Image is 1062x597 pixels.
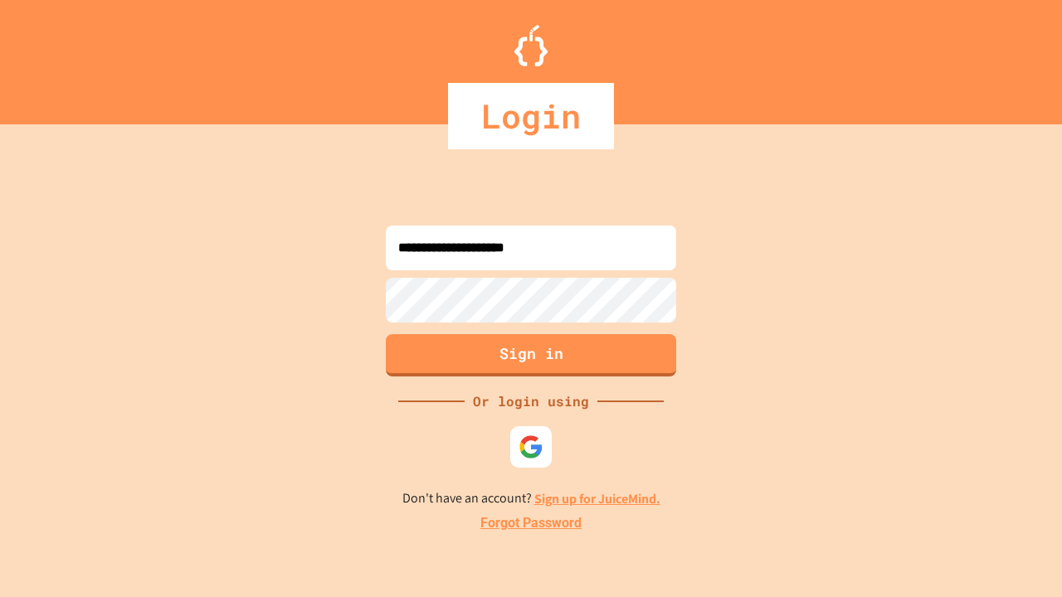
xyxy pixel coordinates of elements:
button: Sign in [386,334,676,376]
img: google-icon.svg [519,434,543,459]
div: Login [448,83,614,149]
img: Logo.svg [514,25,548,66]
p: Don't have an account? [402,488,660,509]
div: Or login using [465,391,597,411]
a: Sign up for JuiceMind. [534,490,660,507]
a: Forgot Password [480,513,582,533]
